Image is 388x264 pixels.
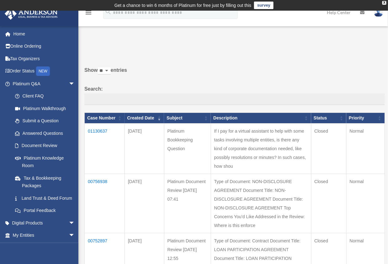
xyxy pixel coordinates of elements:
td: 00756938 [85,174,125,233]
a: Client FAQ [9,90,81,103]
span: arrow_drop_down [69,241,81,254]
td: [DATE] [125,124,164,174]
a: My Anderson Teamarrow_drop_down [4,241,84,254]
span: arrow_drop_down [69,77,81,90]
label: Show entries [84,66,385,81]
a: Answered Questions [9,127,78,140]
label: Search: [84,85,385,105]
i: menu [85,9,92,16]
td: Type of Document: NON-DISCLOSURE AGREEMENT Document Title: NON-DISCLOSURE AGREEMENT Document Titl... [211,174,311,233]
a: Platinum Q&Aarrow_drop_down [4,77,81,90]
td: Normal [346,174,385,233]
div: NEW [36,66,50,76]
img: Anderson Advisors Platinum Portal [3,8,60,20]
a: Submit a Question [9,115,81,127]
div: close [382,1,386,5]
th: Case Number: activate to sort column ascending [85,113,125,124]
a: Platinum Knowledge Room [9,152,81,172]
a: survey [254,2,274,9]
a: Tax & Bookkeeping Packages [9,172,81,192]
a: Digital Productsarrow_drop_down [4,217,84,229]
th: Subject: activate to sort column ascending [164,113,211,124]
th: Priority: activate to sort column ascending [346,113,385,124]
td: Closed [311,124,346,174]
span: arrow_drop_down [69,217,81,230]
span: arrow_drop_down [69,229,81,242]
td: Closed [311,174,346,233]
a: Order StatusNEW [4,65,84,78]
th: Created Date: activate to sort column ascending [125,113,164,124]
img: User Pic [374,8,383,17]
td: Platinum Bookkeeping Question [164,124,211,174]
td: 01130637 [85,124,125,174]
a: Document Review [9,140,81,152]
a: menu [85,11,92,16]
select: Showentries [98,67,111,75]
a: Online Ordering [4,40,84,53]
th: Description: activate to sort column ascending [211,113,311,124]
a: My Entitiesarrow_drop_down [4,229,84,242]
input: Search: [84,93,385,105]
a: Land Trust & Deed Forum [9,192,81,204]
i: search [105,8,112,15]
a: Tax Organizers [4,52,84,65]
div: Get a chance to win 6 months of Platinum for free just by filling out this [114,2,252,9]
a: Platinum Walkthrough [9,102,81,115]
td: [DATE] [125,174,164,233]
th: Status: activate to sort column ascending [311,113,346,124]
a: Home [4,28,84,40]
td: Platinum Document Review [DATE] 07:41 [164,174,211,233]
td: Normal [346,124,385,174]
td: If I pay for a virtual assistant to help with some tasks involving multiple entities, is there an... [211,124,311,174]
a: Portal Feedback [9,204,81,217]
